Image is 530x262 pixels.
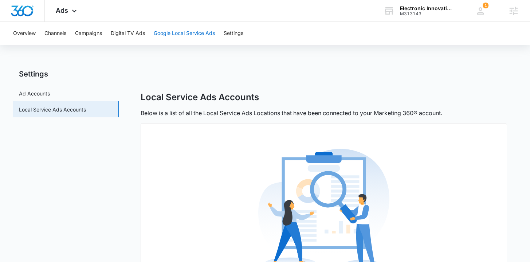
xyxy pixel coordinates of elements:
[400,11,453,16] div: account id
[111,22,145,45] button: Digital TV Ads
[44,22,66,45] button: Channels
[483,3,488,8] span: 1
[483,3,488,8] div: notifications count
[75,22,102,45] button: Campaigns
[400,5,453,11] div: account name
[141,109,442,117] p: Below is a list of all the Local Service Ads Locations that have been connected to your Marketing...
[13,22,36,45] button: Overview
[154,22,215,45] button: Google Local Service Ads
[13,69,119,79] h2: Settings
[56,7,68,14] span: Ads
[19,106,86,113] a: Local Service Ads Accounts
[19,90,50,97] a: Ad Accounts
[141,92,259,103] h1: Local Service Ads Accounts
[224,22,243,45] button: Settings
